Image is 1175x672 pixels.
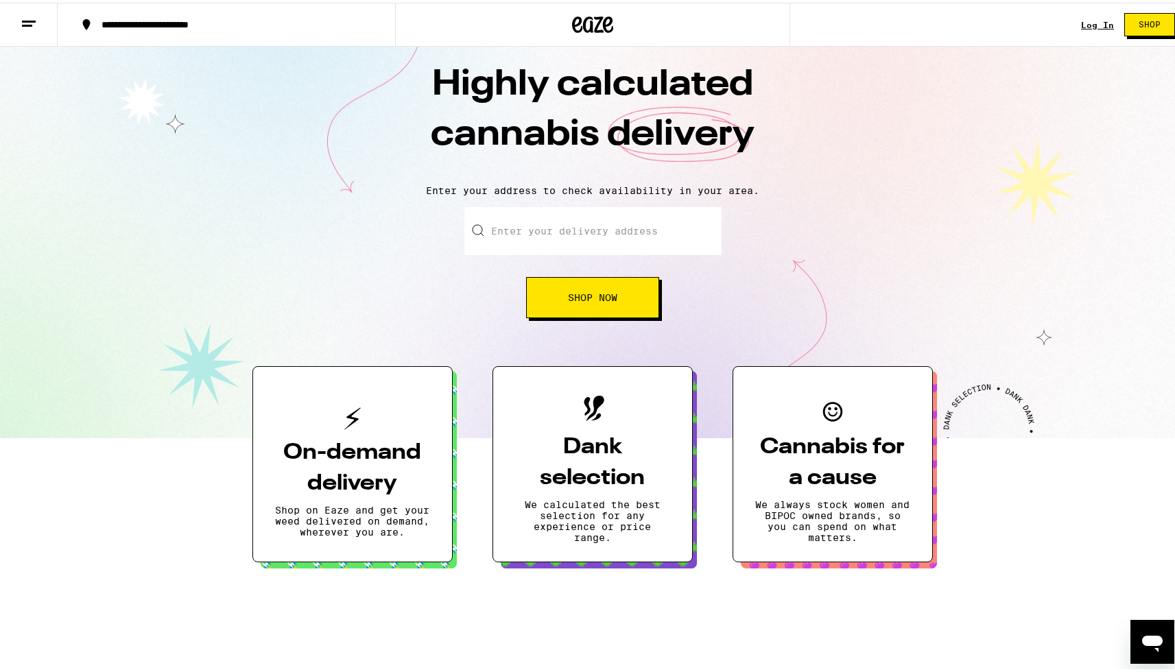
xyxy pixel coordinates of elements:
[1139,18,1161,26] span: Shop
[252,363,453,560] button: On-demand deliveryShop on Eaze and get your weed delivered on demand, wherever you are.
[464,204,722,252] input: Enter your delivery address
[275,502,430,535] p: Shop on Eaze and get your weed delivered on demand, wherever you are.
[1081,18,1114,27] a: Log In
[526,274,659,315] button: Shop Now
[1124,10,1175,34] button: Shop
[568,290,617,300] span: Shop Now
[515,496,670,540] p: We calculated the best selection for any experience or price range.
[755,429,910,491] h3: Cannabis for a cause
[1130,617,1174,661] iframe: Button to launch messaging window, conversation in progress
[14,182,1172,193] p: Enter your address to check availability in your area.
[353,58,833,171] h1: Highly calculated cannabis delivery
[492,363,693,560] button: Dank selectionWe calculated the best selection for any experience or price range.
[515,429,670,491] h3: Dank selection
[275,435,430,496] h3: On-demand delivery
[733,363,933,560] button: Cannabis for a causeWe always stock women and BIPOC owned brands, so you can spend on what matters.
[755,496,910,540] p: We always stock women and BIPOC owned brands, so you can spend on what matters.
